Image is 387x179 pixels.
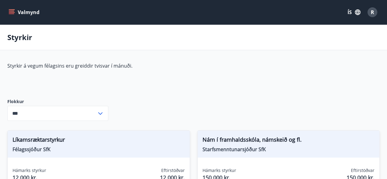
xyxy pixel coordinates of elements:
[7,99,108,105] label: Flokkur
[161,167,185,173] span: Eftirstöðvar
[7,32,32,43] p: Styrkir
[7,62,296,69] p: Styrkir á vegum félagsins eru greiddir tvisvar í mánuði.
[13,167,46,173] span: Hámarks styrkur
[351,167,374,173] span: Eftirstöðvar
[203,167,236,173] span: Hámarks styrkur
[203,146,375,153] span: Starfsmenntunarsjóður SfK
[13,146,185,153] span: Félagssjóður SfK
[371,9,374,16] span: R
[7,7,42,18] button: menu
[203,136,375,146] span: Nám í framhaldsskóla, námskeið og fl.
[13,136,185,146] span: Líkamsræktarstyrkur
[344,7,364,18] button: ÍS
[365,5,380,20] button: R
